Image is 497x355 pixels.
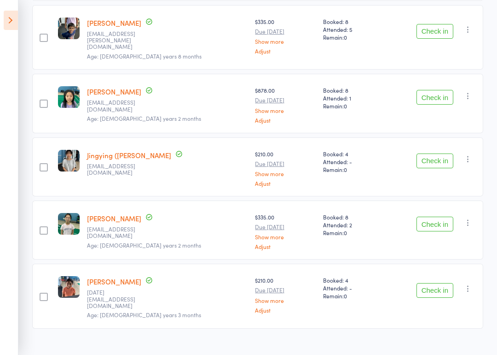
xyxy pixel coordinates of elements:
[323,213,382,221] span: Booked: 8
[87,311,201,319] span: Age: [DEMOGRAPHIC_DATA] years 3 months
[58,213,80,235] img: image1729360920.png
[323,158,382,166] span: Attended: -
[87,289,147,309] small: raja_kakarla@yahoo.com
[344,102,347,110] span: 0
[255,28,315,35] small: Due [DATE]
[87,114,201,122] span: Age: [DEMOGRAPHIC_DATA] years 2 months
[416,283,453,298] button: Check in
[58,276,80,298] img: image1694039485.png
[416,154,453,168] button: Check in
[255,287,315,293] small: Due [DATE]
[323,94,382,102] span: Attended: 1
[87,277,141,286] a: [PERSON_NAME]
[255,48,315,54] a: Adjust
[58,150,80,172] img: image1750003470.png
[87,163,147,176] small: emilywang02620@gmail.com
[255,107,315,113] a: Show more
[323,86,382,94] span: Booked: 8
[255,307,315,313] a: Adjust
[344,33,347,41] span: 0
[255,150,315,186] div: $210.00
[58,18,80,39] img: image1736562770.png
[323,276,382,284] span: Booked: 4
[87,30,147,50] small: Divya0411.nandagopal@gmail.com
[323,229,382,237] span: Remain:
[255,224,315,230] small: Due [DATE]
[323,292,382,300] span: Remain:
[323,25,382,33] span: Attended: 5
[255,160,315,167] small: Due [DATE]
[255,180,315,186] a: Adjust
[416,90,453,105] button: Check in
[255,297,315,303] a: Show more
[344,292,347,300] span: 0
[87,213,141,223] a: [PERSON_NAME]
[255,171,315,177] a: Show more
[255,18,315,54] div: $335.00
[87,99,147,112] small: Jiazhu.hi@gmail.com
[323,284,382,292] span: Attended: -
[255,117,315,123] a: Adjust
[87,150,171,160] a: Jingying ([PERSON_NAME]
[416,24,453,39] button: Check in
[323,166,382,173] span: Remain:
[255,38,315,44] a: Show more
[255,86,315,123] div: $878.00
[323,150,382,158] span: Booked: 4
[416,217,453,231] button: Check in
[255,276,315,313] div: $210.00
[323,18,382,25] span: Booked: 8
[87,241,201,249] span: Age: [DEMOGRAPHIC_DATA] years 2 months
[255,97,315,103] small: Due [DATE]
[87,52,202,60] span: Age: [DEMOGRAPHIC_DATA] years 8 months
[255,234,315,240] a: Show more
[255,243,315,249] a: Adjust
[255,213,315,249] div: $335.00
[323,221,382,229] span: Attended: 2
[344,229,347,237] span: 0
[323,102,382,110] span: Remain:
[87,226,147,239] small: cool2fr@gmail.com
[58,86,80,108] img: image1688584646.png
[87,18,141,28] a: [PERSON_NAME]
[323,33,382,41] span: Remain:
[87,87,141,96] a: [PERSON_NAME]
[344,166,347,173] span: 0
